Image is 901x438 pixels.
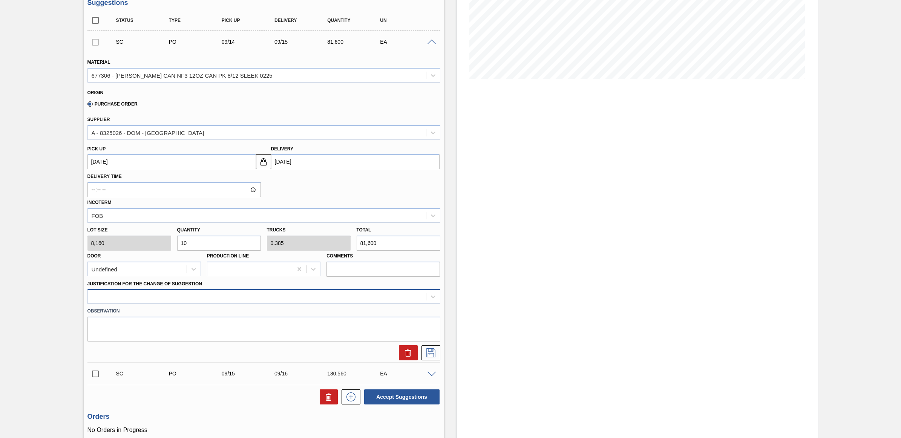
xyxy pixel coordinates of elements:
label: Lot size [87,225,171,236]
button: Accept Suggestions [364,389,440,404]
label: Delivery [271,146,294,152]
div: EA [378,39,438,45]
label: Origin [87,90,104,95]
div: Delete Suggestions [316,389,338,404]
div: Delivery [273,18,333,23]
label: Justification for the Change of Suggestion [87,281,202,286]
input: mm/dd/yyyy [271,154,440,169]
div: Delete Suggestion [395,345,418,360]
label: Total [357,227,371,233]
div: 130,560 [325,371,385,377]
div: Pick up [220,18,280,23]
h3: Orders [87,413,440,421]
div: FOB [92,212,103,219]
label: Comments [326,251,440,262]
div: EA [378,371,438,377]
div: 09/15/2025 [273,39,333,45]
div: UN [378,18,438,23]
label: Trucks [267,227,286,233]
div: 81,600 [325,39,385,45]
input: mm/dd/yyyy [87,154,256,169]
div: Type [167,18,227,23]
div: Suggestion Created [114,371,174,377]
div: Purchase order [167,39,227,45]
img: locked [259,157,268,166]
div: 09/14/2025 [220,39,280,45]
div: Save Suggestion [418,345,440,360]
label: Material [87,60,110,65]
button: locked [256,154,271,169]
div: Status [114,18,174,23]
div: 09/16/2025 [273,371,333,377]
label: Purchase Order [87,101,138,107]
div: Undefined [92,266,117,272]
div: Purchase order [167,371,227,377]
div: New suggestion [338,389,360,404]
div: Accept Suggestions [360,389,440,405]
div: A - 8325026 - DOM - [GEOGRAPHIC_DATA] [92,129,204,136]
div: 677306 - [PERSON_NAME] CAN NF3 12OZ CAN PK 8/12 SLEEK 0225 [92,72,273,78]
label: Door [87,253,101,259]
p: No Orders in Progress [87,427,440,433]
label: Quantity [177,227,200,233]
div: Suggestion Created [114,39,174,45]
label: Production Line [207,253,249,259]
label: Supplier [87,117,110,122]
label: Incoterm [87,200,112,205]
label: Delivery Time [87,171,261,182]
label: Pick up [87,146,106,152]
div: 09/15/2025 [220,371,280,377]
div: Quantity [325,18,385,23]
label: Observation [87,306,440,317]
